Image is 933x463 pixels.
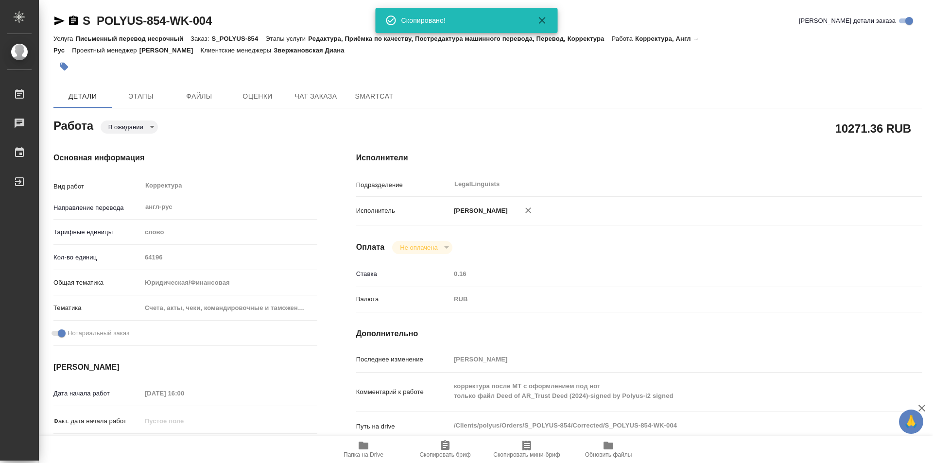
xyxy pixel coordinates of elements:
p: S_POLYUS-854 [211,35,265,42]
p: Клиентские менеджеры [201,47,274,54]
p: Редактура, Приёмка по качеству, Постредактура машинного перевода, Перевод, Корректура [308,35,611,42]
p: Работа [611,35,635,42]
p: Этапы услуги [265,35,308,42]
div: слово [141,224,317,240]
div: В ожидании [392,241,452,254]
p: Факт. дата начала работ [53,416,141,426]
button: Обновить файлы [568,436,649,463]
input: Пустое поле [141,250,317,264]
h2: Работа [53,116,93,134]
button: 🙏 [899,410,923,434]
p: Подразделение [356,180,450,190]
textarea: корректура после МТ с оформлением под нот только файл Deed of AR_Trust Deed (2024)-signed by Poly... [450,378,875,404]
p: Валюта [356,294,450,304]
a: S_POLYUS-854-WK-004 [83,14,212,27]
button: Скопировать ссылку для ЯМессенджера [53,15,65,27]
button: Скопировать бриф [404,436,486,463]
p: Услуга [53,35,75,42]
p: Кол-во единиц [53,253,141,262]
h4: [PERSON_NAME] [53,361,317,373]
button: Скопировать мини-бриф [486,436,568,463]
p: Тарифные единицы [53,227,141,237]
p: Звержановская Диана [274,47,351,54]
span: [PERSON_NAME] детали заказа [799,16,896,26]
h2: 10271.36 RUB [835,120,911,137]
input: Пустое поле [141,414,226,428]
p: Направление перевода [53,203,141,213]
p: Заказ: [190,35,211,42]
span: Обновить файлы [585,451,632,458]
p: Путь на drive [356,422,450,431]
p: Последнее изменение [356,355,450,364]
h4: Оплата [356,241,385,253]
div: В ожидании [101,120,158,134]
span: Скопировать бриф [419,451,470,458]
span: Чат заказа [293,90,339,103]
button: Не оплачена [397,243,440,252]
button: В ожидании [105,123,146,131]
button: Папка на Drive [323,436,404,463]
span: Оценки [234,90,281,103]
span: Скопировать мини-бриф [493,451,560,458]
p: Тематика [53,303,141,313]
p: [PERSON_NAME] [450,206,508,216]
input: Пустое поле [450,267,875,281]
span: Детали [59,90,106,103]
h4: Основная информация [53,152,317,164]
div: Скопировано! [401,16,523,25]
span: Файлы [176,90,223,103]
p: Вид работ [53,182,141,191]
p: Ставка [356,269,450,279]
div: RUB [450,291,875,308]
input: Пустое поле [450,352,875,366]
p: Исполнитель [356,206,450,216]
p: Письменный перевод несрочный [75,35,190,42]
div: Счета, акты, чеки, командировочные и таможенные документы [141,300,317,316]
span: Папка на Drive [344,451,383,458]
p: Проектный менеджер [72,47,139,54]
span: Нотариальный заказ [68,328,129,338]
h4: Исполнители [356,152,922,164]
p: [PERSON_NAME] [139,47,201,54]
span: Этапы [118,90,164,103]
button: Добавить тэг [53,56,75,77]
span: SmartCat [351,90,397,103]
button: Закрыть [531,15,554,26]
p: Дата начала работ [53,389,141,398]
button: Удалить исполнителя [518,200,539,221]
button: Скопировать ссылку [68,15,79,27]
p: Комментарий к работе [356,387,450,397]
p: Общая тематика [53,278,141,288]
textarea: /Clients/polyus/Orders/S_POLYUS-854/Corrected/S_POLYUS-854-WK-004 [450,417,875,434]
div: Юридическая/Финансовая [141,274,317,291]
h4: Дополнительно [356,328,922,340]
input: Пустое поле [141,386,226,400]
span: 🙏 [903,412,919,432]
